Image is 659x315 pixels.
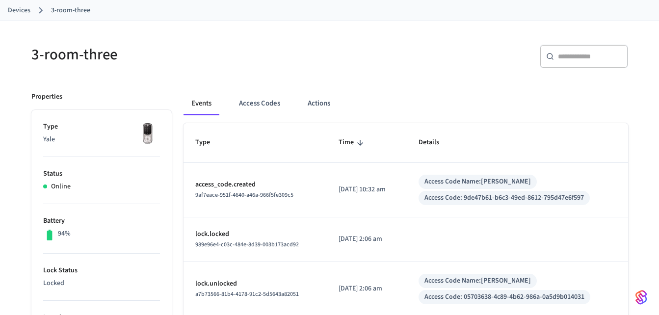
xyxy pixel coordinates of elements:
[635,289,647,305] img: SeamLogoGradient.69752ec5.svg
[31,45,324,65] h5: 3-room-three
[419,135,452,150] span: Details
[424,292,584,302] div: Access Code: 05703638-4c89-4b62-986a-0a5d9b014031
[8,5,30,16] a: Devices
[43,122,160,132] p: Type
[339,284,395,294] p: [DATE] 2:06 am
[339,184,395,195] p: [DATE] 10:32 am
[195,180,316,190] p: access_code.created
[31,92,62,102] p: Properties
[300,92,338,115] button: Actions
[43,169,160,179] p: Status
[195,279,316,289] p: lock.unlocked
[43,265,160,276] p: Lock Status
[43,134,160,145] p: Yale
[339,135,367,150] span: Time
[43,278,160,289] p: Locked
[195,290,299,298] span: a7b73566-81b4-4178-91c2-5d5643a82051
[195,191,293,199] span: 9af7eace-951f-4640-a46a-966f5fe309c5
[51,5,90,16] a: 3-room-three
[231,92,288,115] button: Access Codes
[135,122,160,146] img: Yale Assure Touchscreen Wifi Smart Lock, Satin Nickel, Front
[424,193,584,203] div: Access Code: 9de47b61-b6c3-49ed-8612-795d47e6f597
[339,234,395,244] p: [DATE] 2:06 am
[195,240,299,249] span: 989e96e4-c03c-484e-8d39-003b173acd92
[424,177,531,187] div: Access Code Name: [PERSON_NAME]
[184,92,628,115] div: ant example
[58,229,71,239] p: 94%
[424,276,531,286] div: Access Code Name: [PERSON_NAME]
[195,135,223,150] span: Type
[195,229,316,239] p: lock.locked
[43,216,160,226] p: Battery
[184,92,219,115] button: Events
[51,182,71,192] p: Online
